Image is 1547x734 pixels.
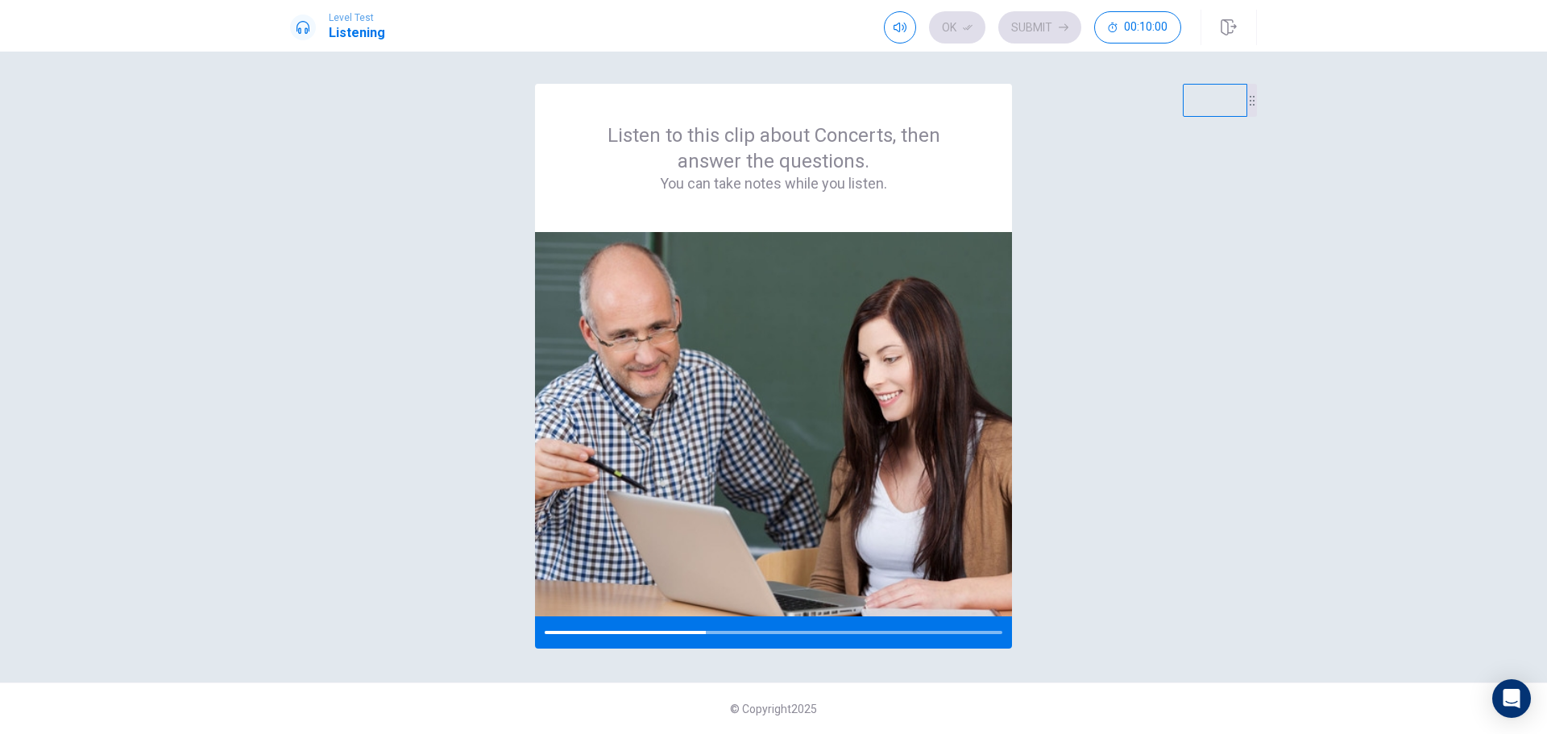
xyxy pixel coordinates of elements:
[1124,21,1168,34] span: 00:10:00
[574,122,973,193] div: Listen to this clip about Concerts, then answer the questions.
[535,232,1012,616] img: passage image
[574,174,973,193] h4: You can take notes while you listen.
[1094,11,1181,44] button: 00:10:00
[329,23,385,43] h1: Listening
[730,703,817,715] span: © Copyright 2025
[1492,679,1531,718] div: Open Intercom Messenger
[329,12,385,23] span: Level Test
